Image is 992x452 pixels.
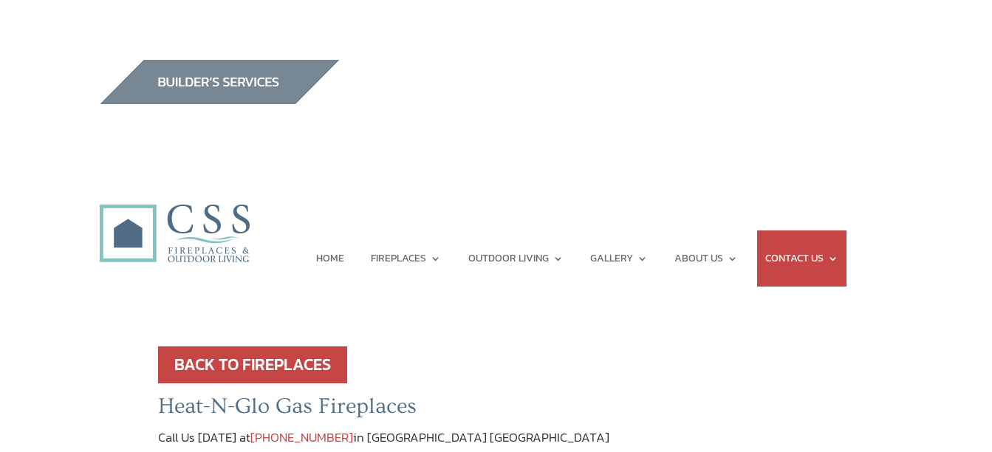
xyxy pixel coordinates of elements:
[316,230,344,287] a: HOME
[765,230,838,287] a: CONTACT US
[250,428,353,447] a: [PHONE_NUMBER]
[674,230,738,287] a: ABOUT US
[590,230,648,287] a: GALLERY
[468,230,564,287] a: OUTDOOR LIVING
[99,90,340,109] a: builder services construction supply
[99,163,250,270] img: CSS Fireplaces & Outdoor Living (Formerly Construction Solutions & Supply)- Jacksonville Ormond B...
[158,393,629,427] h2: Heat-N-Glo Gas Fireplaces
[158,346,347,384] a: BACK TO FIREPLACES
[371,230,441,287] a: FIREPLACES
[99,60,340,104] img: builders_btn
